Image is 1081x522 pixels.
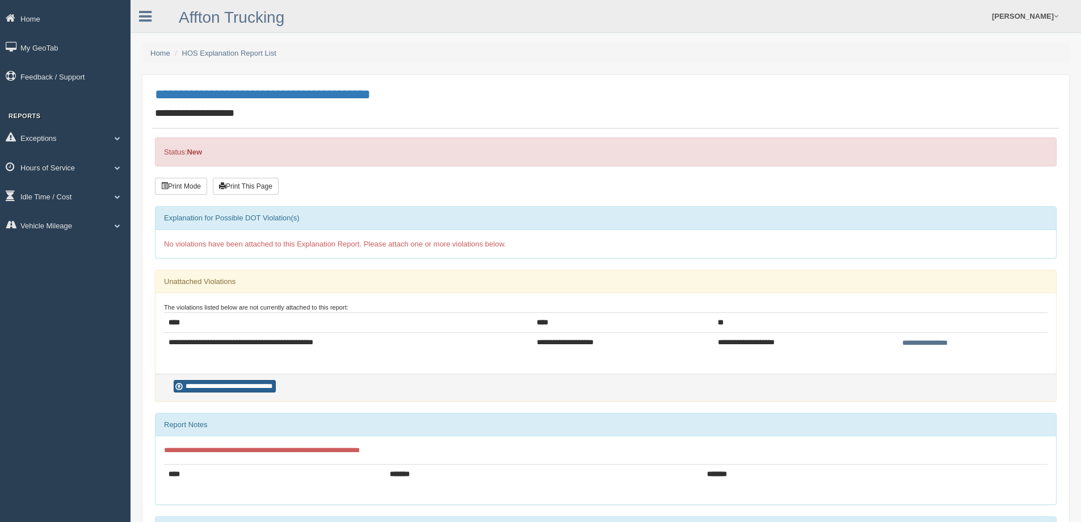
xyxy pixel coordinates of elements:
[179,9,284,26] a: Affton Trucking
[155,137,1057,166] div: Status:
[187,148,202,156] strong: New
[155,414,1056,436] div: Report Notes
[164,240,506,248] span: No violations have been attached to this Explanation Report. Please attach one or more violations...
[155,270,1056,293] div: Unattached Violations
[155,178,207,195] button: Print Mode
[150,49,170,57] a: Home
[164,304,348,311] small: The violations listed below are not currently attached to this report:
[213,178,279,195] button: Print This Page
[182,49,276,57] a: HOS Explanation Report List
[155,207,1056,229] div: Explanation for Possible DOT Violation(s)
